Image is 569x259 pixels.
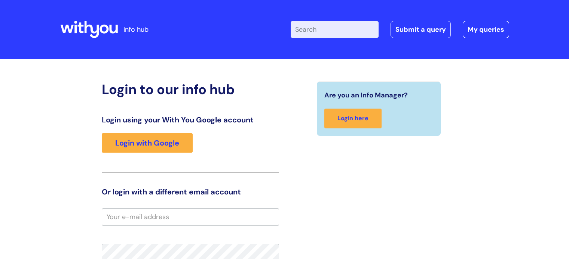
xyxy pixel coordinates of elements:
[391,21,451,38] a: Submit a query
[102,133,193,153] a: Login with Google
[102,187,279,196] h3: Or login with a different email account
[463,21,509,38] a: My queries
[123,24,149,35] p: info hub
[291,21,379,38] input: Search
[102,208,279,225] input: Your e-mail address
[102,81,279,97] h2: Login to our info hub
[324,109,382,128] a: Login here
[324,89,408,101] span: Are you an Info Manager?
[102,115,279,124] h3: Login using your With You Google account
